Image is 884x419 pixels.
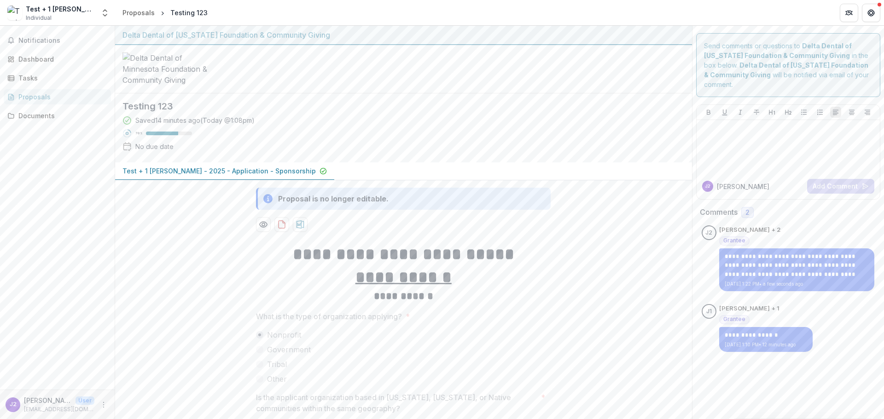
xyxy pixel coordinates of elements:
[7,6,22,20] img: Test + 1 John Howe
[24,396,72,405] p: [PERSON_NAME] + 2
[274,217,289,232] button: download-proposal
[703,107,714,118] button: Bold
[256,217,271,232] button: Preview be6b2ffa-0c31-41d0-b395-ca53506fdde4-0.pdf
[256,311,402,322] p: What is the type of organization applying?
[18,37,107,45] span: Notifications
[840,4,858,22] button: Partners
[723,316,745,322] span: Grantee
[705,184,710,189] div: John Howe + 2
[122,29,685,40] div: Delta Dental of [US_STATE] Foundation & Community Giving
[122,52,215,86] img: Delta Dental of Minnesota Foundation & Community Giving
[846,107,857,118] button: Align Center
[700,208,738,217] h2: Comments
[4,70,111,86] a: Tasks
[798,107,809,118] button: Bullet List
[293,217,308,232] button: download-proposal
[256,392,537,414] p: Is the applicant organization based in [US_STATE], [US_STATE], or Native communities within the s...
[135,130,142,137] p: 70 %
[767,107,778,118] button: Heading 1
[725,281,869,287] p: [DATE] 1:22 PM • a few seconds ago
[4,89,111,104] a: Proposals
[119,6,211,19] nav: breadcrumb
[122,166,316,176] p: Test + 1 [PERSON_NAME] - 2025 - Application - Sponsorship
[719,107,730,118] button: Underline
[696,33,881,97] div: Send comments or questions to in the box below. will be notified via email of your comment.
[122,101,670,112] h2: Testing 123
[18,54,104,64] div: Dashboard
[267,344,311,355] span: Government
[99,4,111,22] button: Open entity switcher
[4,108,111,123] a: Documents
[18,92,104,102] div: Proposals
[814,107,826,118] button: Ordered List
[745,209,750,217] span: 2
[862,4,880,22] button: Get Help
[267,359,287,370] span: Tribal
[719,304,779,313] p: [PERSON_NAME] + 1
[719,225,781,235] p: [PERSON_NAME] + 2
[267,329,301,340] span: Nonprofit
[704,61,868,79] strong: Delta Dental of [US_STATE] Foundation & Community Giving
[18,73,104,83] div: Tasks
[98,399,109,410] button: More
[24,405,94,413] p: [EMAIL_ADDRESS][DOMAIN_NAME]
[119,6,158,19] a: Proposals
[4,33,111,48] button: Notifications
[807,179,874,194] button: Add Comment
[170,8,208,17] div: Testing 123
[18,111,104,121] div: Documents
[723,237,745,244] span: Grantee
[735,107,746,118] button: Italicize
[706,309,712,315] div: John Howe + 1
[76,396,94,405] p: User
[725,341,808,348] p: [DATE] 1:10 PM • 12 minutes ago
[705,230,712,236] div: John Howe + 2
[26,4,95,14] div: Test + 1 [PERSON_NAME]
[26,14,52,22] span: Individual
[4,52,111,67] a: Dashboard
[862,107,873,118] button: Align Right
[717,182,769,191] p: [PERSON_NAME]
[783,107,794,118] button: Heading 2
[830,107,841,118] button: Align Left
[135,142,174,151] div: No due date
[267,373,287,385] span: Other
[751,107,762,118] button: Strike
[122,8,155,17] div: Proposals
[135,115,255,125] div: Saved 14 minutes ago ( Today @ 1:08pm )
[10,402,17,408] div: John Howe + 2
[278,193,389,204] div: Proposal is no longer editable.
